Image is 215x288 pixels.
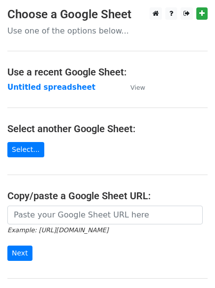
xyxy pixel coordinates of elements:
[7,142,44,157] a: Select...
[7,26,208,36] p: Use one of the options below...
[121,83,145,92] a: View
[7,7,208,22] h3: Choose a Google Sheet
[7,206,203,224] input: Paste your Google Sheet URL here
[7,83,95,92] a: Untitled spreadsheet
[7,246,32,261] input: Next
[7,190,208,202] h4: Copy/paste a Google Sheet URL:
[7,123,208,135] h4: Select another Google Sheet:
[7,226,108,234] small: Example: [URL][DOMAIN_NAME]
[7,66,208,78] h4: Use a recent Google Sheet:
[130,84,145,91] small: View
